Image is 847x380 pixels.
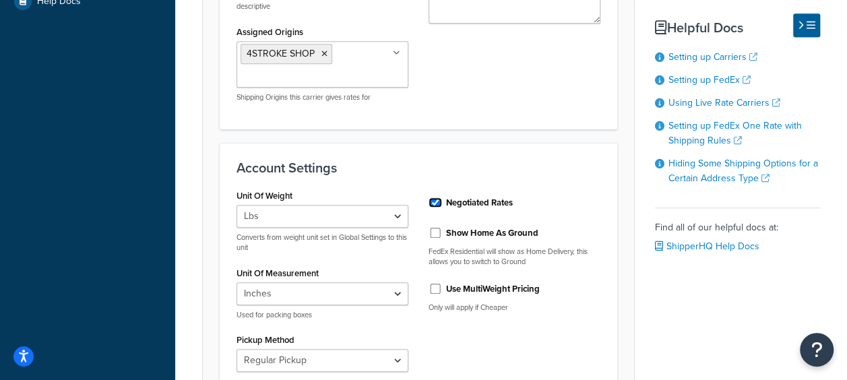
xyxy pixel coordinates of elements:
label: Show Home As Ground [446,227,538,239]
a: ShipperHQ Help Docs [655,240,759,254]
h3: Helpful Docs [655,21,820,36]
p: FedEx Residential will show as Home Delivery, this allows you to switch to Ground [429,247,600,267]
label: Use MultiWeight Pricing [446,283,540,295]
label: Pickup Method [237,335,294,345]
a: Setting up Carriers [668,51,757,65]
label: Unit Of Weight [237,191,292,201]
p: Only will apply if Cheaper [429,303,600,313]
p: Used for packing boxes [237,310,408,320]
a: Setting up FedEx [668,73,751,88]
span: 4STROKE SHOP [247,46,315,61]
p: Converts from weight unit set in Global Settings to this unit [237,232,408,253]
button: Open Resource Center [800,333,834,367]
a: Using Live Rate Carriers [668,96,780,110]
button: Hide Help Docs [793,14,820,38]
a: Setting up FedEx One Rate with Shipping Rules [668,119,802,148]
label: Unit Of Measurement [237,268,319,278]
p: Shipping Origins this carrier gives rates for [237,92,408,102]
a: Hiding Some Shipping Options for a Certain Address Type [668,157,818,186]
div: Find all of our helpful docs at: [655,208,820,257]
label: Negotiated Rates [446,197,513,209]
label: Assigned Origins [237,27,303,37]
h3: Account Settings [237,160,600,175]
